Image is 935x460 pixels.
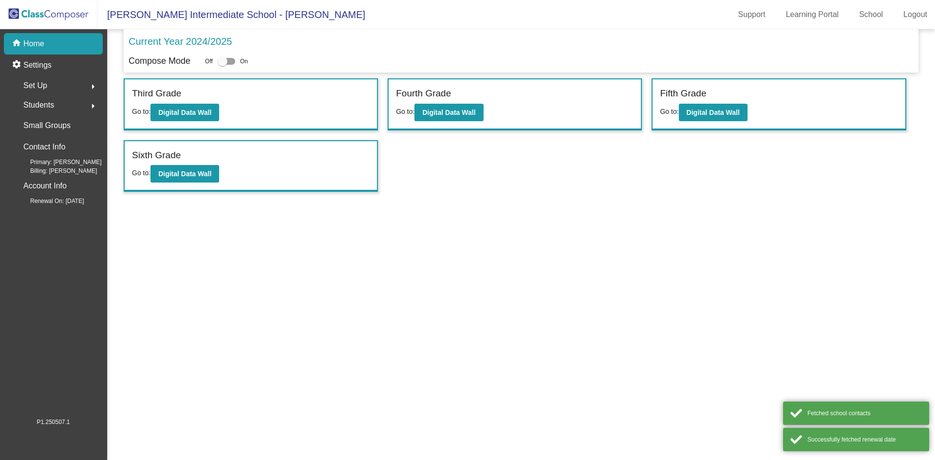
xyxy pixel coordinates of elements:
[132,169,150,177] span: Go to:
[132,87,181,101] label: Third Grade
[15,166,97,175] span: Billing: [PERSON_NAME]
[12,38,23,50] mat-icon: home
[158,170,211,178] b: Digital Data Wall
[23,59,52,71] p: Settings
[205,57,213,66] span: Off
[396,108,414,115] span: Go to:
[129,55,190,68] p: Compose Mode
[15,197,84,205] span: Renewal On: [DATE]
[129,34,232,49] p: Current Year 2024/2025
[158,109,211,116] b: Digital Data Wall
[97,7,365,22] span: [PERSON_NAME] Intermediate School - [PERSON_NAME]
[87,100,99,112] mat-icon: arrow_right
[150,165,219,183] button: Digital Data Wall
[23,38,44,50] p: Home
[240,57,248,66] span: On
[778,7,847,22] a: Learning Portal
[87,81,99,92] mat-icon: arrow_right
[660,87,706,101] label: Fifth Grade
[12,59,23,71] mat-icon: settings
[23,140,65,154] p: Contact Info
[422,109,475,116] b: Digital Data Wall
[414,104,483,121] button: Digital Data Wall
[396,87,451,101] label: Fourth Grade
[687,109,740,116] b: Digital Data Wall
[15,158,102,166] span: Primary: [PERSON_NAME]
[23,79,47,92] span: Set Up
[807,409,922,418] div: Fetched school contacts
[679,104,748,121] button: Digital Data Wall
[132,108,150,115] span: Go to:
[23,119,71,132] p: Small Groups
[23,98,54,112] span: Students
[132,148,181,163] label: Sixth Grade
[730,7,773,22] a: Support
[150,104,219,121] button: Digital Data Wall
[807,435,922,444] div: Successfully fetched renewal date
[896,7,935,22] a: Logout
[660,108,678,115] span: Go to:
[851,7,891,22] a: School
[23,179,67,193] p: Account Info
